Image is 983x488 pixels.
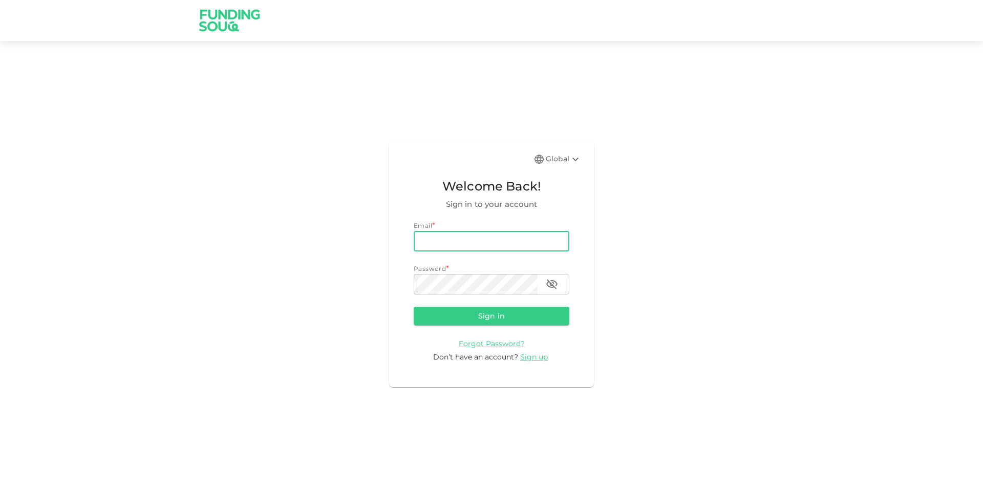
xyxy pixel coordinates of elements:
[546,153,582,165] div: Global
[459,339,525,348] span: Forgot Password?
[414,177,569,196] span: Welcome Back!
[433,352,518,362] span: Don’t have an account?
[414,265,446,272] span: Password
[520,352,548,362] span: Sign up
[414,274,538,294] input: password
[414,231,569,251] input: email
[414,307,569,325] button: Sign in
[459,338,525,348] a: Forgot Password?
[414,222,432,229] span: Email
[414,198,569,210] span: Sign in to your account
